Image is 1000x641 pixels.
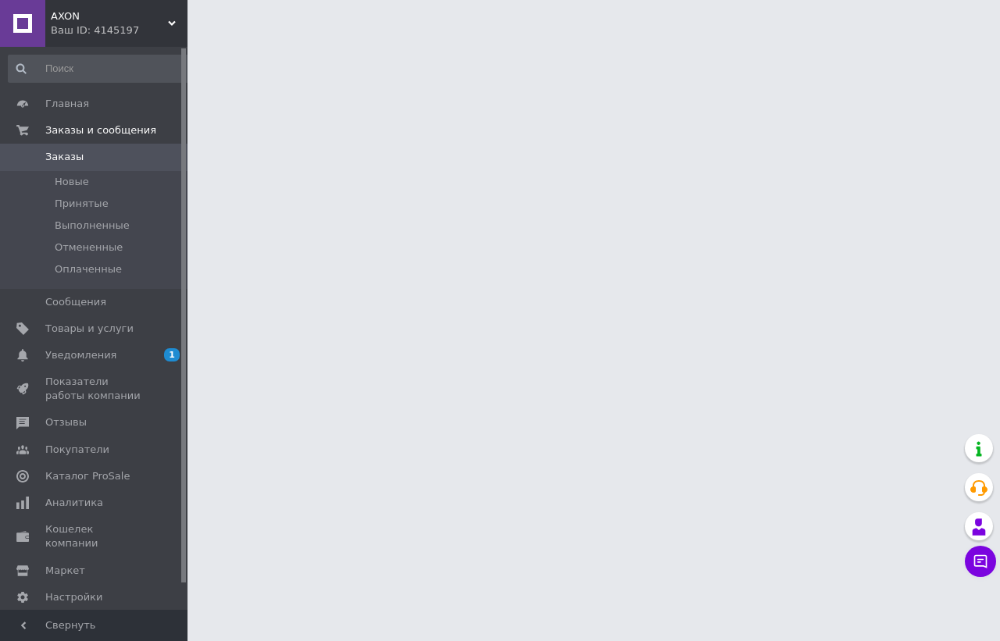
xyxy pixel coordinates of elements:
div: Ваш ID: 4145197 [51,23,187,37]
span: Отзывы [45,415,87,429]
span: Уведомления [45,348,116,362]
span: Заказы [45,150,84,164]
span: Отмененные [55,240,123,255]
span: Аналитика [45,496,103,510]
span: Заказы и сообщения [45,123,156,137]
span: Оплаченные [55,262,122,276]
span: Каталог ProSale [45,469,130,483]
span: Покупатели [45,443,109,457]
span: Настройки [45,590,102,604]
span: Главная [45,97,89,111]
span: Новые [55,175,89,189]
span: Маркет [45,564,85,578]
span: AXON [51,9,168,23]
button: Чат с покупателем [965,546,996,577]
span: Сообщения [45,295,106,309]
input: Поиск [8,55,193,83]
span: Кошелек компании [45,522,145,550]
span: 1 [164,348,180,361]
span: Принятые [55,197,109,211]
span: Выполненные [55,219,130,233]
span: Товары и услуги [45,322,134,336]
span: Показатели работы компании [45,375,145,403]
